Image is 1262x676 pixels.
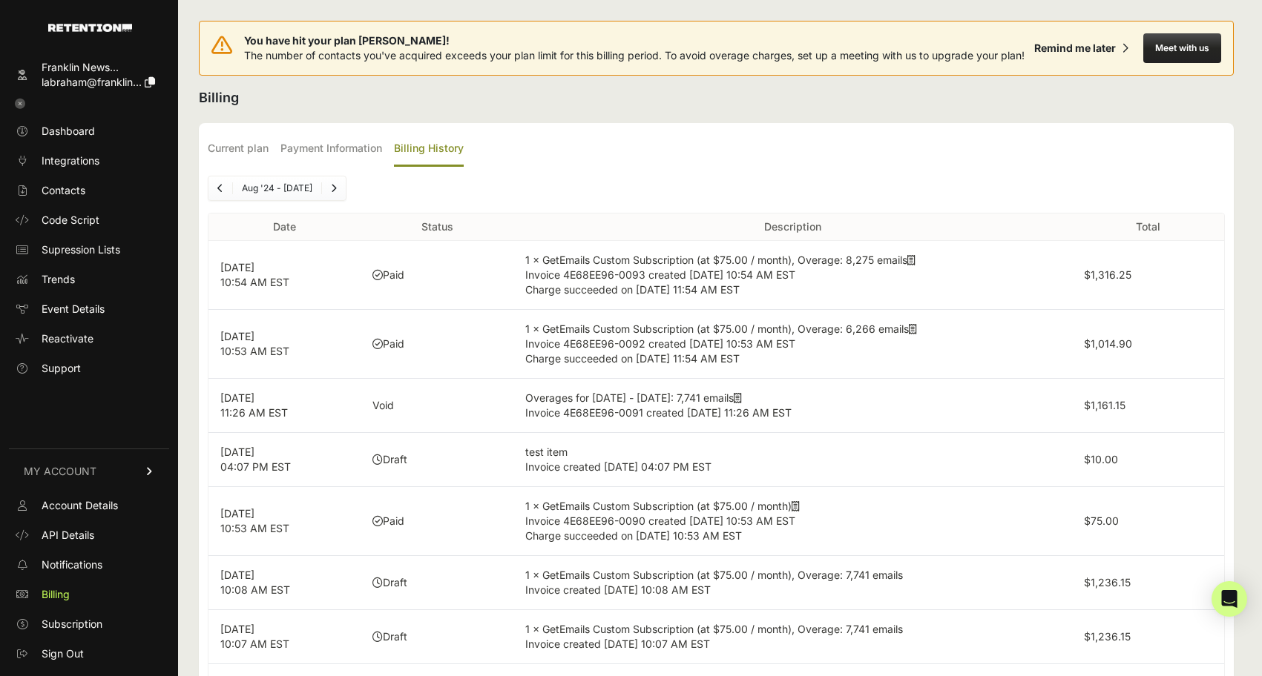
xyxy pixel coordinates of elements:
label: $1,316.25 [1084,268,1131,281]
a: Notifications [9,553,169,577]
td: test item [513,433,1072,487]
td: Paid [361,241,513,310]
img: Retention.com [48,24,132,32]
div: Remind me later [1034,41,1116,56]
td: Overages for [DATE] - [DATE]: 7,741 emails [513,379,1072,433]
p: [DATE] 10:54 AM EST [220,260,349,290]
span: Invoice 4E68EE96-0093 created [DATE] 10:54 AM EST [525,268,795,281]
a: Support [9,357,169,380]
td: Draft [361,556,513,610]
a: API Details [9,523,169,547]
td: Draft [361,433,513,487]
td: Paid [361,310,513,379]
th: Date [208,213,361,241]
span: labraham@franklin... [42,76,142,88]
th: Total [1072,213,1224,241]
td: 1 × GetEmails Custom Subscription (at $75.00 / month), Overage: 7,741 emails [513,610,1072,664]
td: Paid [361,487,513,556]
span: Support [42,361,81,376]
span: API Details [42,528,94,543]
a: Event Details [9,297,169,321]
a: Subscription [9,612,169,636]
th: Description [513,213,1072,241]
span: Invoice created [DATE] 10:08 AM EST [525,583,711,596]
span: Contacts [42,183,85,198]
span: Invoice 4E68EE96-0092 created [DATE] 10:53 AM EST [525,337,795,350]
a: Billing [9,583,169,606]
a: Reactivate [9,327,169,351]
a: Trends [9,268,169,291]
p: [DATE] 10:53 AM EST [220,506,349,536]
span: Invoice 4E68EE96-0091 created [DATE] 11:26 AM EST [525,406,792,419]
p: [DATE] 04:07 PM EST [220,445,349,474]
span: Supression Lists [42,242,120,257]
span: Code Script [42,213,99,228]
button: Remind me later [1028,35,1134,62]
span: Charge succeeded on [DATE] 11:54 AM EST [525,283,740,296]
label: $1,161.15 [1084,399,1125,411]
span: You have hit your plan [PERSON_NAME]! [244,33,1025,48]
a: Previous [208,176,232,200]
td: 1 × GetEmails Custom Subscription (at $75.00 / month), Overage: 6,266 emails [513,310,1072,379]
p: [DATE] 10:53 AM EST [220,329,349,359]
span: Billing [42,587,70,602]
div: Open Intercom Messenger [1212,581,1247,617]
span: Invoice created [DATE] 10:07 AM EST [525,637,710,650]
span: Invoice 4E68EE96-0090 created [DATE] 10:53 AM EST [525,514,795,527]
a: Account Details [9,494,169,517]
a: Contacts [9,179,169,202]
button: Meet with us [1143,33,1221,63]
p: [DATE] 10:08 AM EST [220,568,349,597]
span: Dashboard [42,124,95,139]
span: Charge succeeded on [DATE] 10:53 AM EST [525,529,742,542]
td: 1 × GetEmails Custom Subscription (at $75.00 / month), Overage: 7,741 emails [513,556,1072,610]
a: Supression Lists [9,238,169,262]
a: Dashboard [9,119,169,143]
li: Aug '24 - [DATE] [232,182,321,194]
label: $10.00 [1084,453,1118,465]
p: [DATE] 10:07 AM EST [220,622,349,652]
label: $75.00 [1084,514,1119,527]
span: Event Details [42,302,105,317]
td: 1 × GetEmails Custom Subscription (at $75.00 / month), Overage: 8,275 emails [513,241,1072,310]
label: Payment Information [280,132,382,167]
label: $1,014.90 [1084,337,1132,350]
a: Franklin News... labraham@franklin... [9,56,169,94]
td: 1 × GetEmails Custom Subscription (at $75.00 / month) [513,487,1072,556]
label: $1,236.15 [1084,630,1131,643]
p: [DATE] 11:26 AM EST [220,391,349,420]
span: Trends [42,272,75,287]
span: Subscription [42,617,102,632]
a: Integrations [9,149,169,173]
label: Current plan [208,132,269,167]
span: Notifications [42,557,102,572]
span: Sign Out [42,646,84,661]
td: Void [361,379,513,433]
td: Draft [361,610,513,664]
label: $1,236.15 [1084,576,1131,589]
label: Billing History [394,132,464,167]
span: The number of contacts you've acquired exceeds your plan limit for this billing period. To avoid ... [244,49,1025,62]
span: Invoice created [DATE] 04:07 PM EST [525,460,711,473]
a: Sign Out [9,642,169,666]
span: Reactivate [42,331,93,346]
a: Code Script [9,208,169,232]
a: Next [322,176,346,200]
div: Franklin News... [42,60,155,75]
span: Integrations [42,153,99,168]
span: Account Details [42,498,118,513]
span: Charge succeeded on [DATE] 11:54 AM EST [525,352,740,365]
h2: Billing [199,87,1234,108]
span: MY ACCOUNT [24,464,96,479]
a: MY ACCOUNT [9,448,169,494]
th: Status [361,213,513,241]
